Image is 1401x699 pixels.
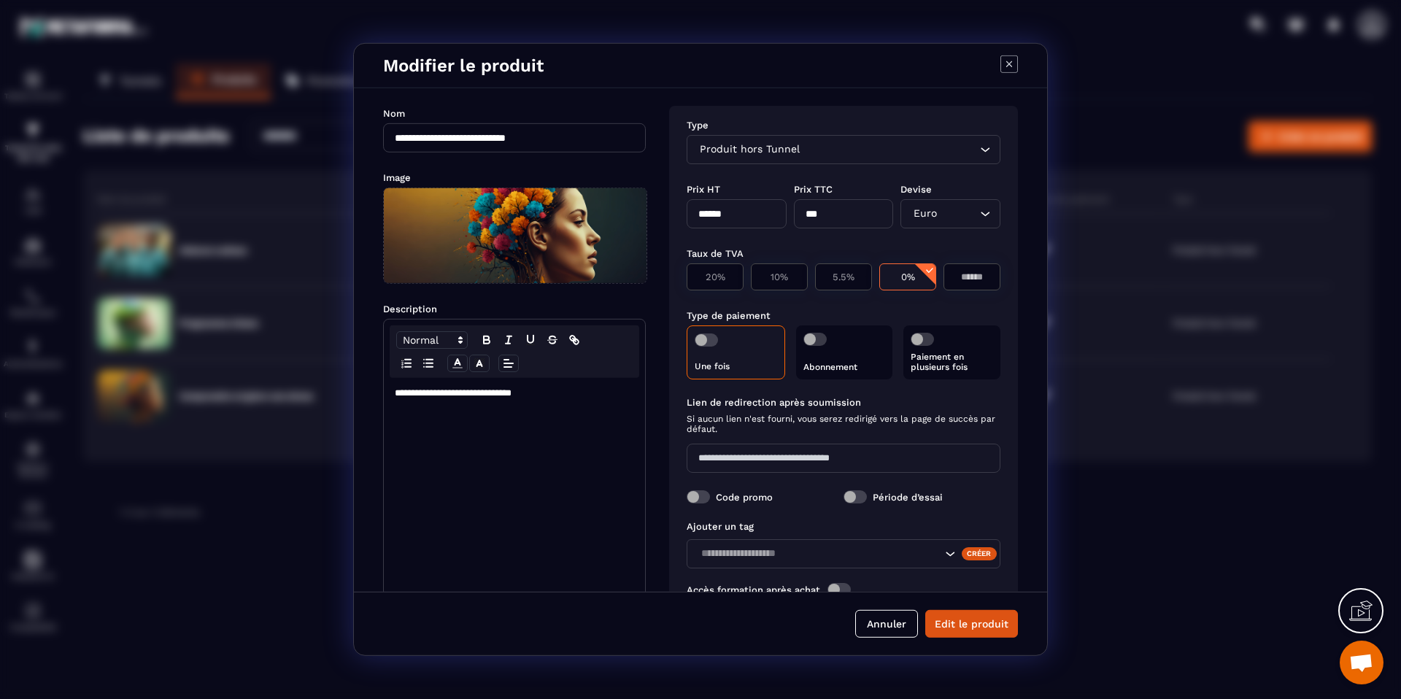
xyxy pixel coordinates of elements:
[687,397,1000,408] label: Lien de redirection après soumission
[696,142,803,158] span: Produit hors Tunnel
[940,206,976,222] input: Search for option
[759,271,800,282] p: 10%
[1340,641,1383,684] div: Ouvrir le chat
[687,521,754,532] label: Ajouter un tag
[383,108,405,119] label: Nom
[687,248,744,259] label: Taux de TVA
[716,491,773,502] label: Code promo
[794,184,833,195] label: Prix TTC
[803,362,886,372] p: Abonnement
[962,547,997,560] div: Créer
[687,135,1000,164] div: Search for option
[383,304,437,314] label: Description
[687,539,1000,568] div: Search for option
[910,206,940,222] span: Euro
[696,546,941,562] input: Search for option
[687,310,771,321] label: Type de paiement
[695,271,736,282] p: 20%
[687,120,709,131] label: Type
[695,361,777,371] p: Une fois
[855,610,918,638] button: Annuler
[887,271,928,282] p: 0%
[873,491,943,502] label: Période d’essai
[911,352,993,372] p: Paiement en plusieurs fois
[383,172,411,183] label: Image
[687,584,820,595] label: Accès formation après achat
[803,142,976,158] input: Search for option
[687,414,1000,434] span: Si aucun lien n'est fourni, vous serez redirigé vers la page de succès par défaut.
[687,184,720,195] label: Prix HT
[823,271,864,282] p: 5.5%
[900,184,932,195] label: Devise
[925,610,1018,638] button: Edit le produit
[900,199,1000,228] div: Search for option
[383,55,544,76] h4: Modifier le produit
